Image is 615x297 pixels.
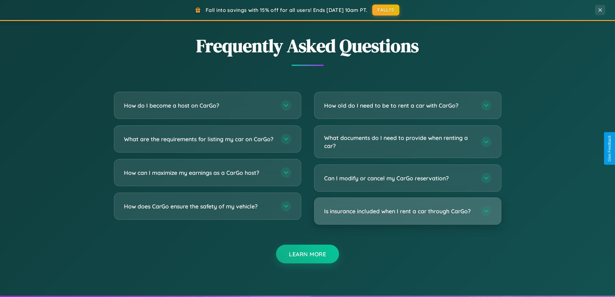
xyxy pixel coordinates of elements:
h3: How old do I need to be to rent a car with CarGo? [324,101,475,110]
h3: Can I modify or cancel my CarGo reservation? [324,174,475,182]
button: Learn More [276,245,339,263]
h3: Is insurance included when I rent a car through CarGo? [324,207,475,215]
h3: What documents do I need to provide when renting a car? [324,134,475,150]
h3: How does CarGo ensure the safety of my vehicle? [124,202,274,210]
button: FALL15 [372,5,399,16]
h3: How can I maximize my earnings as a CarGo host? [124,169,274,177]
h2: Frequently Asked Questions [114,33,501,58]
div: Give Feedback [607,135,612,162]
span: Fall into savings with 15% off for all users! Ends [DATE] 10am PT. [206,7,367,13]
h3: What are the requirements for listing my car on CarGo? [124,135,274,143]
h3: How do I become a host on CarGo? [124,101,274,110]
